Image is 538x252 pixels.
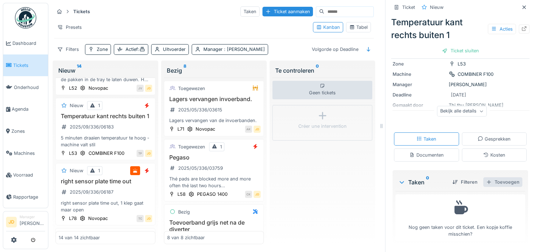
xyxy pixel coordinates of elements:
div: Geen tickets [272,81,372,99]
div: Bezig [167,66,261,75]
div: PEGASO 1400 [197,191,228,198]
div: L71 [177,126,184,132]
div: Actief [126,46,145,53]
div: Thé pads are blocked more and more often thé last two hours Always at thé same position [167,175,261,189]
div: Bekijk alle details [437,106,487,116]
div: 8 van 8 zichtbaar [167,234,205,241]
div: Kanban [316,24,340,31]
div: right sensor plate time out, 1 klep gaat maar open [59,200,152,213]
a: Onderhoud [3,76,48,98]
div: Nieuw [70,102,83,109]
div: L52 [69,85,77,91]
div: Presets [54,22,85,32]
a: Tickets [3,54,48,77]
h3: Toevoerband grijs net na de diverter [167,219,261,233]
div: 1 [98,167,100,174]
div: L78 [69,215,77,222]
span: Voorraad [13,172,45,178]
div: Toegewezen [178,85,205,92]
div: Nieuw [58,66,153,75]
h3: Temperatuur kant rechts buiten 1 [59,113,152,120]
span: Agenda [12,106,45,112]
div: Taken [398,178,447,187]
img: Badge_color-CXgf-gQk.svg [15,7,36,28]
strong: Tickets [70,8,93,15]
h3: Pegaso [167,154,261,161]
div: JD [145,215,152,222]
div: Ticket aanmaken [262,7,313,16]
div: JD [254,126,261,133]
div: Toevoegen [483,177,522,187]
div: Ticket sluiten [439,46,482,56]
sup: 8 [183,66,186,75]
div: 2025/09/336/06187 [70,189,113,195]
div: Novopac [196,126,215,132]
span: : [PERSON_NAME] [223,47,265,52]
div: 14 van 14 zichtbaar [59,234,100,241]
div: Nieuw [430,4,443,11]
span: Rapportage [13,194,45,200]
li: JD [6,217,17,227]
div: JV [137,85,144,92]
div: Taken [240,6,260,17]
sup: 14 [77,66,81,75]
div: 2025/05/336/03615 [178,106,222,113]
div: Créer une intervention [298,123,347,130]
div: Filters [54,44,82,54]
a: Rapportage [3,186,48,208]
div: JD [254,191,261,198]
div: Novopac [89,85,108,91]
div: Acties [488,24,516,34]
div: Bezig [178,209,190,215]
div: Kosten [483,152,505,158]
div: Uitvoerder [163,46,186,53]
div: JD [145,85,152,92]
div: 2025/09/336/06183 [70,124,114,130]
div: 1 [220,143,222,150]
div: [DATE] [451,91,466,98]
div: Zone [97,46,108,53]
li: [PERSON_NAME] [20,214,45,230]
a: Voorraad [3,164,48,186]
div: TP [137,150,144,157]
span: Machines [14,150,45,157]
div: Deadline [393,91,446,98]
div: Taken [416,136,436,142]
div: Documenten [409,152,444,158]
div: L53 [69,150,77,157]
div: Te controleren [275,66,369,75]
div: Tabel [349,24,368,31]
h3: right sensor plate time out [59,178,152,185]
div: Zone [393,61,446,67]
div: Filteren [449,177,480,187]
div: Manager [20,214,45,220]
a: Machines [3,142,48,164]
div: Volgorde op Deadline [309,44,362,54]
div: Manager [203,46,265,53]
span: Tickets [13,62,45,69]
div: L58 [177,191,186,198]
a: Agenda [3,98,48,120]
div: Gesprekken [478,136,511,142]
div: Temperatuur kant rechts buiten 1 [391,16,529,42]
div: Ticket [402,4,415,11]
div: Nieuw [70,167,83,174]
div: Lagers vervangen van de invoerbanden. [167,117,261,124]
div: Novopac [88,215,108,222]
div: JD [145,150,152,157]
div: CK [245,191,252,198]
div: [PERSON_NAME] [393,81,528,88]
div: COMBINER F100 [458,71,494,78]
div: TC [137,215,144,222]
sup: 0 [426,178,429,187]
h3: Lagers vervangen invoerband. [167,96,261,103]
sup: 0 [316,66,319,75]
a: Dashboard [3,32,48,54]
div: 5 minuten draaien temperatuur te hoog - machine valt stil [59,135,152,148]
div: Nog geen taken voor dit ticket. Een kopje koffie misschien? [400,198,521,237]
div: COMBINER F100 [89,150,124,157]
div: Machine [393,71,446,78]
div: Toegewezen [178,143,205,150]
div: L53 [458,61,466,67]
div: 1 [98,102,100,109]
